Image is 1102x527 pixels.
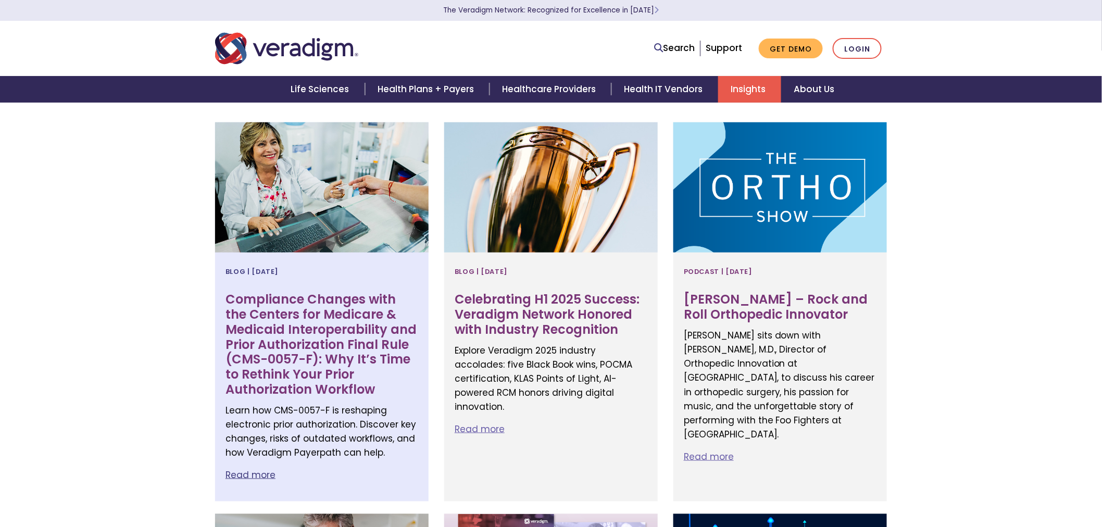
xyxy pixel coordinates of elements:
a: Health Plans + Payers [365,76,490,103]
a: Support [706,42,742,54]
p: Learn how CMS-0057-F is reshaping electronic prior authorization. Discover key changes, risks of ... [226,404,418,460]
h3: [PERSON_NAME] – Rock and Roll Orthopedic Innovator [684,292,876,322]
h3: Celebrating H1 2025 Success: Veradigm Network Honored with Industry Recognition [455,292,647,337]
span: Blog | [DATE] [455,263,508,280]
a: About Us [781,76,847,103]
a: Health IT Vendors [611,76,718,103]
a: Get Demo [759,39,823,59]
span: Learn More [654,5,659,15]
img: Veradigm logo [215,31,358,66]
a: Read more [455,423,505,435]
p: Explore Veradigm 2025 industry accolades: five Black Book wins, POCMA certification, KLAS Points ... [455,344,647,415]
h3: Compliance Changes with the Centers for Medicare & Medicaid Interoperability and Prior Authorizat... [226,292,418,397]
a: The Veradigm Network: Recognized for Excellence in [DATE]Learn More [443,5,659,15]
a: Insights [718,76,781,103]
a: Read more [226,469,275,481]
p: [PERSON_NAME] sits down with [PERSON_NAME], M.D., Director of Orthopedic Innovation at [GEOGRAPHI... [684,329,876,442]
a: Login [833,38,882,59]
a: Healthcare Providers [490,76,611,103]
a: Search [654,41,695,55]
span: Podcast | [DATE] [684,263,753,280]
a: Life Sciences [279,76,365,103]
span: Blog | [DATE] [226,263,279,280]
a: Read more [684,450,734,463]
